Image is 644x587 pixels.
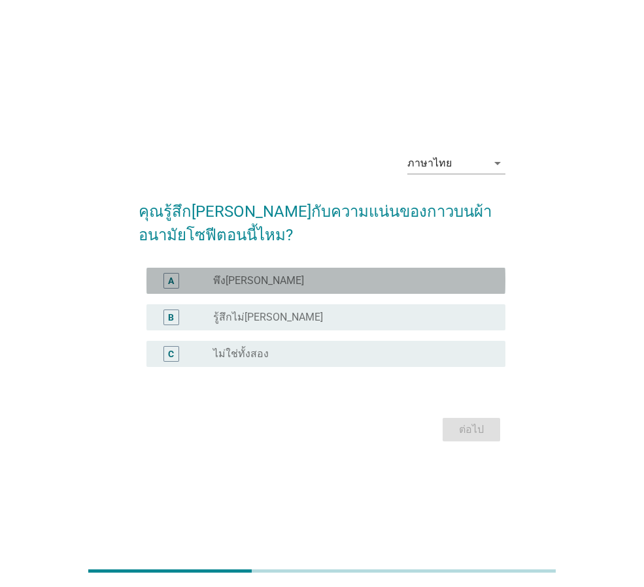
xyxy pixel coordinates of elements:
[168,274,174,287] div: A
[168,310,174,324] div: B
[213,311,323,324] label: รู้สึกไม่[PERSON_NAME]
[168,347,174,360] div: C
[139,187,505,247] h2: คุณรู้สึก[PERSON_NAME]กับความแน่นของกาวบนผ้าอนามัยโซฟีตอนนี้ไหม?
[213,274,304,287] label: พึง[PERSON_NAME]
[490,155,505,171] i: arrow_drop_down
[407,157,452,169] div: ภาษาไทย
[213,347,269,360] label: ไม่ใช่ทั้งสอง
